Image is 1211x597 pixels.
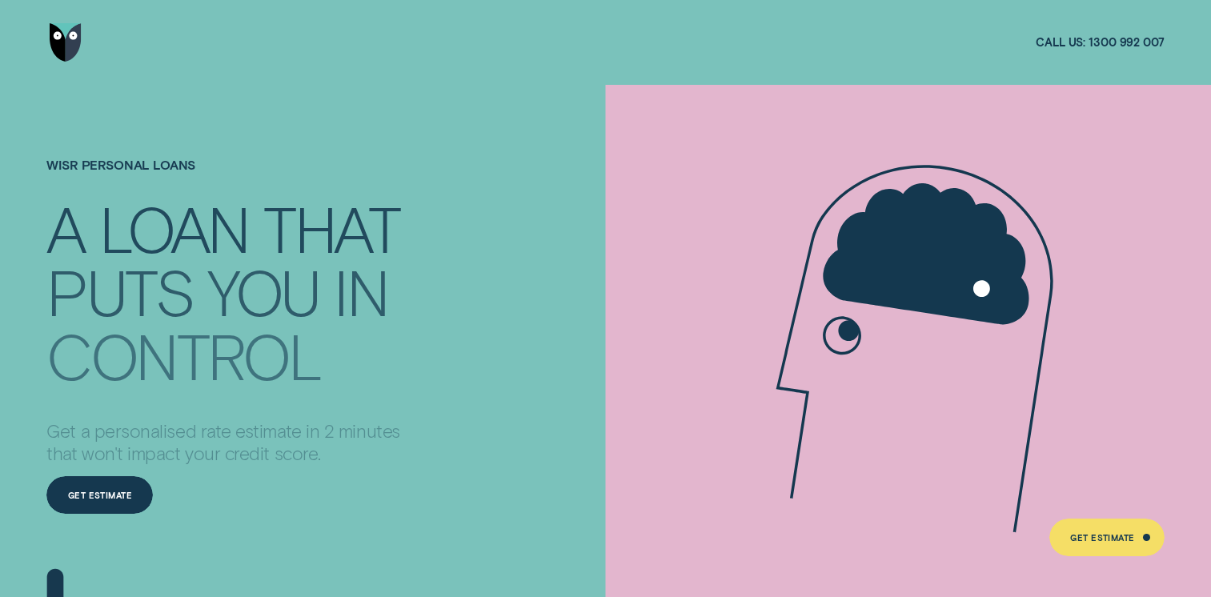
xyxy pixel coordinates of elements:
[46,476,153,515] a: Get Estimate
[263,199,399,258] div: THAT
[1036,35,1085,50] span: Call us:
[46,262,193,321] div: PUTS
[1036,35,1164,50] a: Call us:1300 992 007
[334,262,387,321] div: IN
[46,327,320,386] div: CONTROL
[46,199,84,258] div: A
[46,419,415,465] p: Get a personalised rate estimate in 2 minutes that won't impact your credit score.
[207,262,319,321] div: YOU
[1049,519,1165,557] a: Get Estimate
[50,23,82,62] img: Wisr
[1089,35,1164,50] span: 1300 992 007
[46,195,415,373] h4: A LOAN THAT PUTS YOU IN CONTROL
[99,199,249,258] div: LOAN
[46,158,415,197] h1: Wisr Personal Loans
